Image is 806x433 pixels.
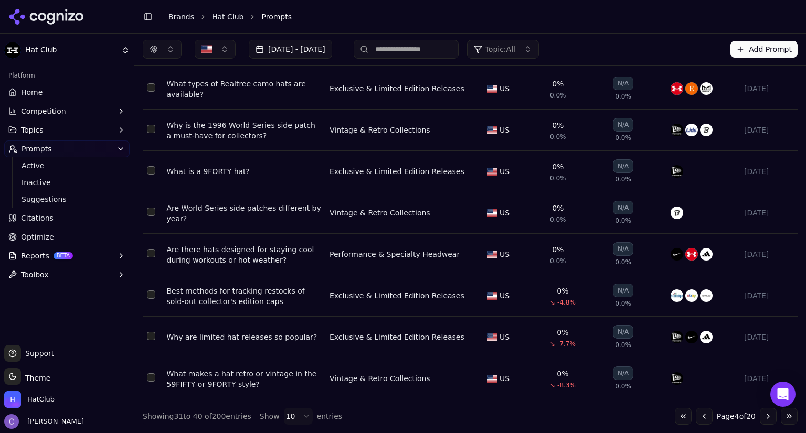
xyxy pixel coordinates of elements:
a: Why is the 1996 World Series side patch a must-have for collectors? [167,120,321,141]
a: Brands [168,13,194,21]
div: Exclusive & Limited Edition Releases [330,83,464,94]
span: 0.0% [615,299,631,308]
img: mlb shop [671,207,683,219]
div: [DATE] [744,290,793,301]
button: Select row 193 [147,125,155,133]
div: Vintage & Retro Collections [330,125,430,135]
a: Inactive [17,175,117,190]
button: Select row 195 [147,208,155,216]
span: US [500,208,510,218]
span: [PERSON_NAME] [23,417,84,426]
div: N/A [613,366,633,380]
div: N/A [613,159,633,173]
a: Vintage & Retro Collections [330,208,430,218]
button: Open user button [4,414,84,429]
span: ↘ [550,381,555,389]
a: Exclusive & Limited Edition Releases [330,332,464,342]
a: What makes a hat retro or vintage in the 59FIFTY or 9FORTY style? [167,369,321,389]
img: US flag [487,126,497,134]
a: Exclusive & Limited Edition Releases [330,166,464,177]
div: 0% [557,327,568,338]
img: etsy [685,82,698,95]
div: [DATE] [744,83,793,94]
img: new era [671,331,683,343]
div: Open Intercom Messenger [770,382,796,407]
span: Topics [21,125,44,135]
img: nike [671,248,683,261]
img: US flag [487,375,497,383]
div: Are World Series side patches different by year? [167,203,321,224]
div: Showing 31 to 40 of 200 entries [143,411,251,421]
span: BETA [54,252,73,259]
span: Toolbox [21,269,49,280]
span: Hat Club [25,46,117,55]
img: ebay [685,289,698,302]
img: under armour [685,248,698,261]
button: Prompts [4,140,130,157]
img: US flag [487,292,497,300]
a: Vintage & Retro Collections [330,373,430,384]
span: US [500,166,510,177]
div: Best methods for tracking restocks of sold-out collector's edition caps [167,286,321,307]
img: grailed [700,289,713,302]
div: Platform [4,67,130,84]
div: 0% [552,120,564,131]
span: 0.0% [550,174,566,182]
img: US flag [487,209,497,217]
div: [DATE] [744,332,793,342]
img: new era [671,124,683,136]
span: Home [21,87,43,98]
img: adidas [700,248,713,261]
span: 0.0% [615,134,631,142]
button: Topics [4,122,130,138]
button: [DATE] - [DATE] [249,40,332,59]
span: US [500,125,510,135]
span: Reports [21,251,49,261]
a: Exclusive & Limited Edition Releases [330,290,464,301]
span: US [500,249,510,259]
button: Add Prompt [730,41,798,58]
span: -7.7% [557,340,576,348]
img: adidas [700,331,713,343]
span: Optimize [21,232,54,242]
span: Prompts [261,12,292,22]
div: Why are limited hat releases so popular? [167,332,321,342]
span: Competition [21,106,66,116]
button: Toolbox [4,266,130,283]
span: Prompts [22,144,52,154]
a: What is a 9FORTY hat? [167,166,321,177]
button: Open organization switcher [4,391,55,408]
div: N/A [613,77,633,90]
span: -8.3% [557,381,576,389]
img: melin [700,82,713,95]
span: Page 4 of 20 [717,411,756,421]
span: Topic: All [485,44,515,55]
a: What types of Realtree camo hats are available? [167,79,321,100]
div: [DATE] [744,249,793,259]
div: 0% [557,286,568,296]
button: ReportsBETA [4,247,130,264]
span: Theme [21,374,50,382]
span: entries [317,411,343,421]
span: ↘ [550,298,555,307]
span: US [500,373,510,384]
img: Hat Club [4,42,21,59]
img: stockx [671,289,683,302]
a: Citations [4,210,130,226]
span: Citations [21,213,54,223]
a: Hat Club [212,12,243,22]
div: 0% [552,244,564,255]
button: Select row 194 [147,166,155,175]
div: 0% [552,79,564,89]
span: 0.0% [615,216,631,225]
span: 0.0% [550,257,566,265]
button: Select row 196 [147,249,155,257]
div: N/A [613,201,633,214]
span: -4.8% [557,298,576,307]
